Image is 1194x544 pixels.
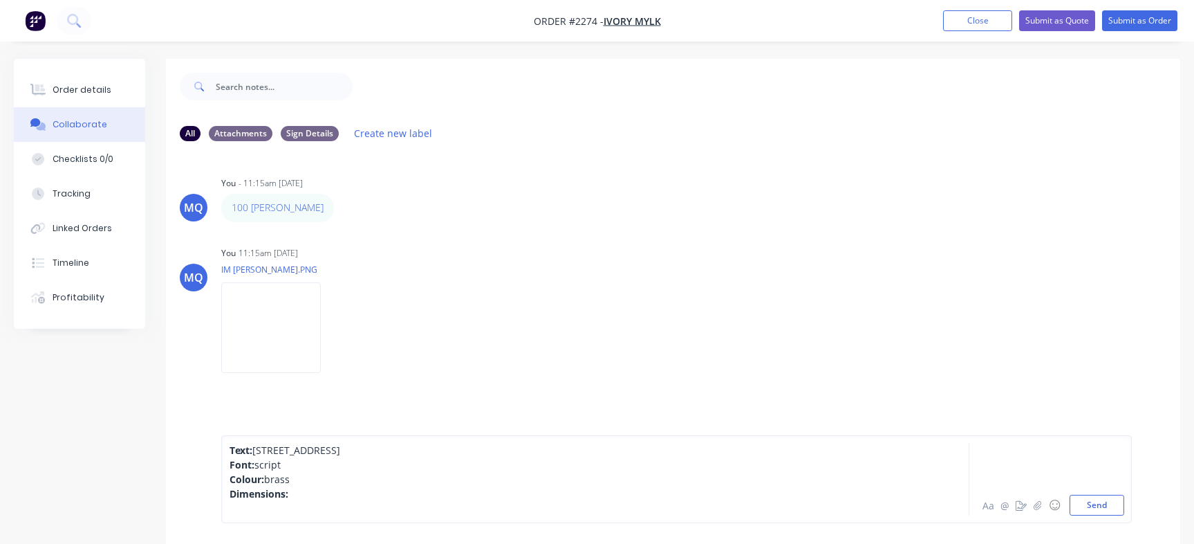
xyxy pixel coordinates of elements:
[230,473,264,486] span: Colour:
[14,73,145,107] button: Order details
[252,444,340,457] span: [STREET_ADDRESS]
[14,211,145,246] button: Linked Orders
[184,269,203,286] div: MQ
[230,487,288,500] span: Dimensions:
[53,118,107,131] div: Collaborate
[534,15,604,28] span: Order #2274 -
[604,15,661,28] a: Ivory Mylk
[1046,497,1063,514] button: ☺
[254,458,281,471] span: script
[943,10,1012,31] button: Close
[53,153,113,165] div: Checklists 0/0
[1019,10,1095,31] button: Submit as Quote
[53,291,104,304] div: Profitability
[221,247,236,260] div: You
[53,188,91,200] div: Tracking
[14,107,145,142] button: Collaborate
[14,176,145,211] button: Tracking
[14,246,145,280] button: Timeline
[239,247,298,260] div: 11:15am [DATE]
[14,280,145,315] button: Profitability
[209,126,272,141] div: Attachments
[996,497,1013,514] button: @
[221,264,335,275] p: IM [PERSON_NAME].PNG
[180,126,200,141] div: All
[1102,10,1177,31] button: Submit as Order
[25,10,46,31] img: Factory
[239,177,303,190] div: - 11:15am [DATE]
[230,458,254,471] span: Font:
[53,257,89,269] div: Timeline
[221,177,236,190] div: You
[53,84,111,96] div: Order details
[281,126,339,141] div: Sign Details
[264,473,290,486] span: brass
[184,199,203,216] div: MQ
[347,124,440,143] button: Create new label
[14,142,145,176] button: Checklists 0/0
[216,73,353,100] input: Search notes...
[980,497,996,514] button: Aa
[1070,495,1124,516] button: Send
[53,222,112,235] div: Linked Orders
[230,444,252,457] span: Text:
[232,201,324,214] a: 100 [PERSON_NAME]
